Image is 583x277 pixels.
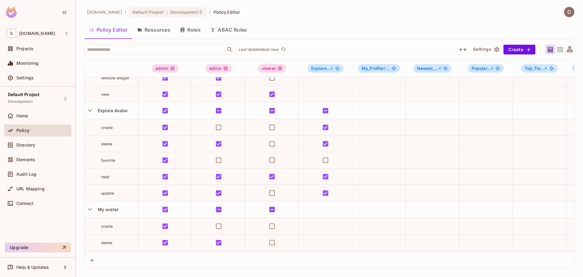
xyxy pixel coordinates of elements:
span: URL Mapping [16,186,45,191]
span: Audit Log [16,172,36,177]
div: admin [152,64,179,73]
img: Dat Nghiem Quoc [564,7,574,17]
span: the active workspace [87,9,122,15]
span: Home [16,113,28,118]
span: Connect [16,201,33,206]
button: Resources [132,22,175,37]
span: Newest_... [417,66,442,71]
button: ABAC Rules [206,22,252,37]
span: S [7,29,16,38]
span: Monitoring [16,61,39,66]
button: Upgrade [5,243,71,252]
button: Open [226,45,234,54]
span: Directory [16,143,35,147]
span: Top_Trending#admin [521,64,557,73]
span: Newest_Avatars#admin [413,64,452,73]
span: Workspace: savameta.com [19,31,55,36]
span: : [166,10,168,15]
span: create [101,224,113,229]
span: Projects [16,46,33,51]
button: Create [503,45,535,54]
span: Policy Editor [213,9,240,15]
span: view [101,92,110,97]
button: Roles [175,22,206,37]
span: refresh [281,47,286,53]
span: Explore_Avatar#admin [308,64,344,73]
span: Development [8,99,32,104]
li: / [125,9,126,15]
span: Help & Updates [16,265,49,270]
span: Popular... [472,66,494,71]
span: Top_Tre... [525,66,547,71]
span: # [330,66,333,71]
span: favorite [101,158,115,163]
span: create [101,125,113,130]
img: SReyMgAAAABJRU5ErkJggg== [6,7,17,18]
span: # [438,66,441,71]
span: # [491,66,493,71]
span: remove-widget [101,76,129,80]
span: Development [170,9,198,15]
span: My_Profile [362,66,386,71]
span: delete [101,241,112,245]
span: Popular_Avatars#admin [468,64,504,73]
button: Policy Editor [84,22,132,37]
span: read [101,175,110,179]
span: update [101,191,114,196]
span: Default Project [132,9,164,15]
span: Default Project [8,92,39,97]
span: My_Profile#admin [358,64,400,73]
span: Settings [16,75,34,80]
div: viewer [258,64,286,73]
span: delete [101,142,112,146]
span: Explore Avatar [95,108,128,113]
span: Policy [16,128,29,133]
div: editor [206,64,232,73]
span: # [544,66,547,71]
button: refresh [280,46,287,53]
p: Last Updated just now [239,47,278,52]
li: / [209,9,211,15]
button: Settings [471,45,501,54]
span: Click to refresh data [278,46,287,53]
span: Elements [16,157,35,162]
span: # [383,66,386,71]
span: My avatar [95,207,118,212]
span: Explore... [311,66,333,71]
span: ... [362,66,390,71]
